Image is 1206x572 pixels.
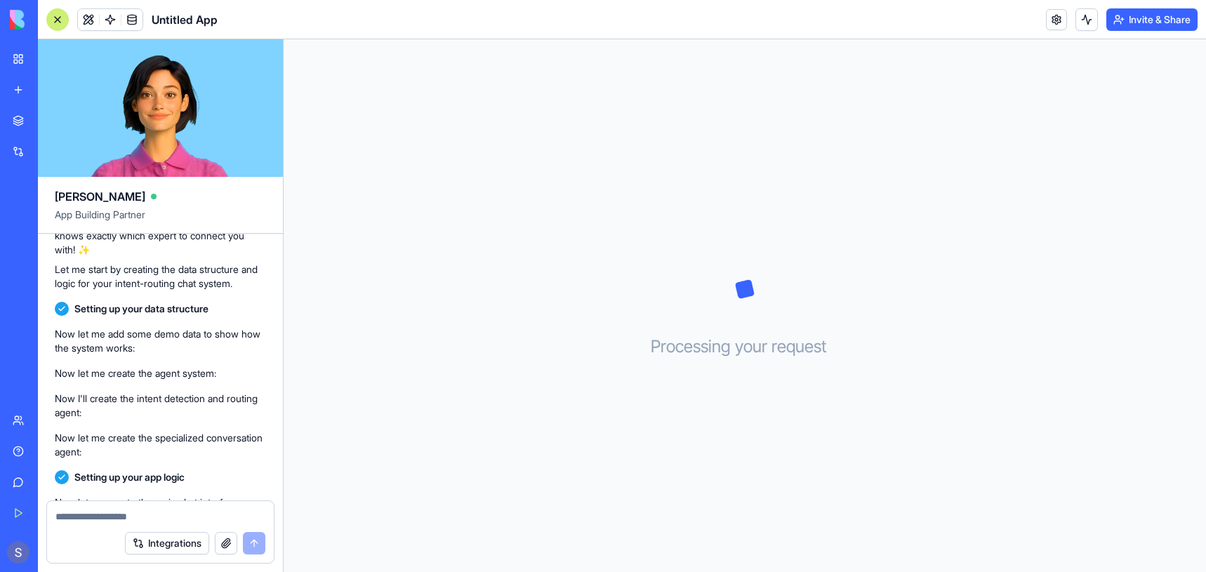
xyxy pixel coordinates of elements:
span: Setting up your app logic [74,470,185,484]
h3: Processing your request [651,335,840,358]
span: Untitled App [152,11,218,28]
button: Invite & Share [1106,8,1198,31]
img: ACg8ocLtkE8u9Fpk5f7KsV0czHsOwVBtuX3qzcYQDWJmaM3fVrXyJw=s96-c [7,541,29,564]
p: Let me start by creating the data structure and logic for your intent-routing chat system. [55,262,266,291]
p: Now let me add some demo data to show how the system works: [55,327,266,355]
p: Now let me create the main chat interface: [55,495,266,510]
img: logo [10,10,97,29]
span: Setting up your data structure [74,302,208,316]
p: Now let me create the specialized conversation agent: [55,431,266,459]
button: Integrations [125,532,209,554]
p: Now let me create the agent system: [55,366,266,380]
span: App Building Partner [55,208,266,233]
p: Now I'll create the intent detection and routing agent: [55,392,266,420]
span: [PERSON_NAME] [55,188,145,205]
